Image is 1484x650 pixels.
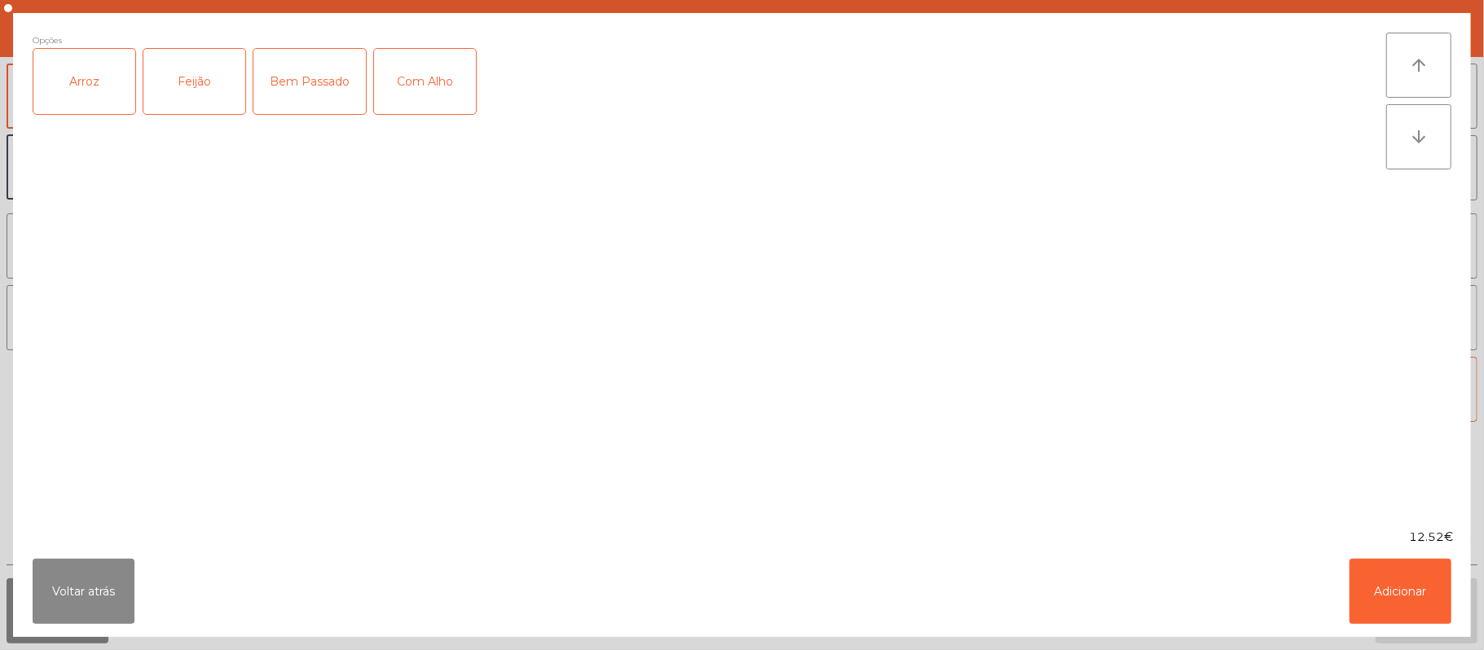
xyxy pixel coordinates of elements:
[1409,127,1429,147] i: arrow_downward
[143,49,245,114] div: Feijão
[33,49,135,114] div: Arroz
[1386,104,1451,169] button: arrow_downward
[33,559,134,624] button: Voltar atrás
[253,49,366,114] div: Bem Passado
[374,49,476,114] div: Com Alho
[13,529,1471,546] div: 12.52€
[1386,33,1451,98] button: arrow_upward
[1350,559,1451,624] button: Adicionar
[33,33,62,48] span: Opções
[1409,55,1429,75] i: arrow_upward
